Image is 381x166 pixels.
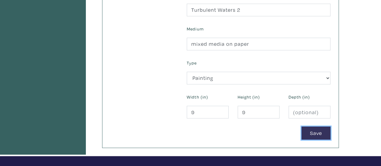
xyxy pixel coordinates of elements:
[289,106,330,119] input: (optional)
[187,60,197,66] label: Type
[187,94,208,100] label: Width (in)
[187,26,203,32] label: Medium
[238,94,260,100] label: Height (in)
[187,38,330,51] input: Ex. Acrylic on canvas, giclee on photo paper
[301,127,330,139] button: Save
[289,94,310,100] label: Depth (in)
